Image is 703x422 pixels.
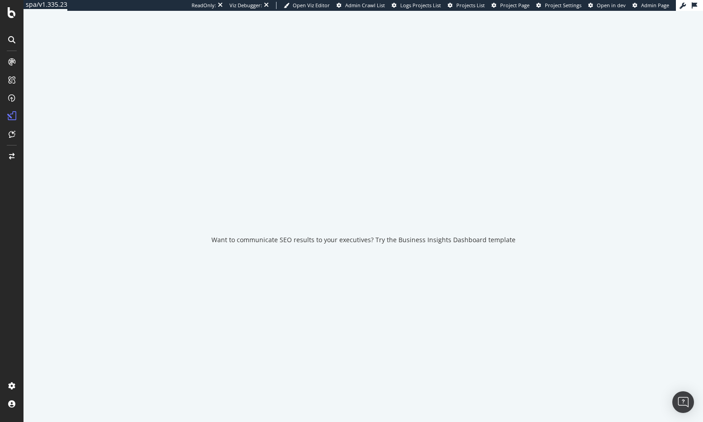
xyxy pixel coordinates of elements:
a: Project Page [492,2,530,9]
a: Open Viz Editor [284,2,330,9]
div: animation [331,188,396,221]
span: Open Viz Editor [293,2,330,9]
a: Projects List [448,2,485,9]
div: Open Intercom Messenger [672,391,694,413]
span: Logs Projects List [400,2,441,9]
span: Projects List [456,2,485,9]
div: Viz Debugger: [230,2,262,9]
span: Admin Crawl List [345,2,385,9]
a: Admin Crawl List [337,2,385,9]
a: Admin Page [633,2,669,9]
span: Open in dev [597,2,626,9]
span: Project Settings [545,2,581,9]
a: Open in dev [588,2,626,9]
div: ReadOnly: [192,2,216,9]
span: Admin Page [641,2,669,9]
a: Logs Projects List [392,2,441,9]
div: Want to communicate SEO results to your executives? Try the Business Insights Dashboard template [211,235,516,244]
a: Project Settings [536,2,581,9]
span: Project Page [500,2,530,9]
